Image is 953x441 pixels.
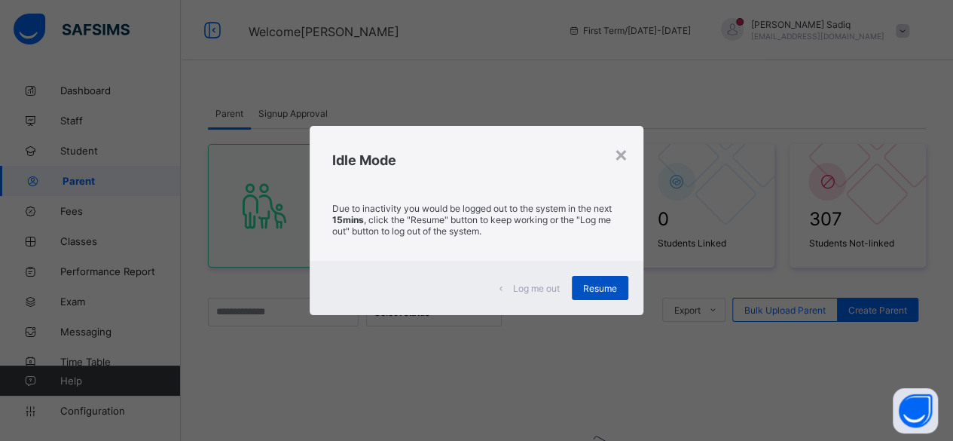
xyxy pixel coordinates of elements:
button: Open asap [893,388,938,433]
strong: 15mins [332,214,364,225]
div: × [614,141,628,167]
span: Log me out [513,283,560,294]
span: Resume [583,283,617,294]
h2: Idle Mode [332,152,621,168]
p: Due to inactivity you would be logged out to the system in the next , click the "Resume" button t... [332,203,621,237]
